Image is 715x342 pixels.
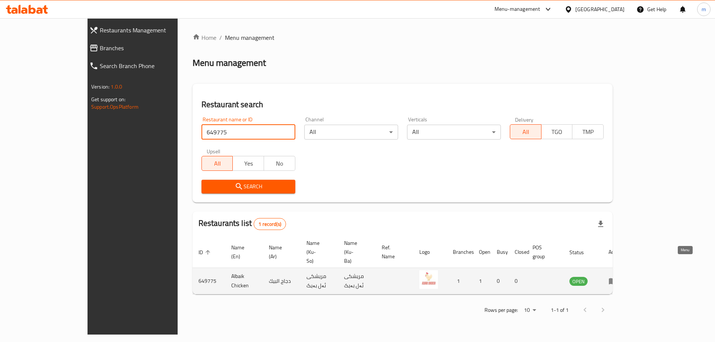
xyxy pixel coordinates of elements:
[510,124,541,139] button: All
[533,243,554,261] span: POS group
[236,158,261,169] span: Yes
[575,127,601,137] span: TMP
[419,270,438,289] img: Albaik Chicken
[544,127,570,137] span: TGO
[301,268,338,294] td: مریشکی ئەل بەیک
[91,82,109,92] span: Version:
[575,5,625,13] div: [GEOGRAPHIC_DATA]
[207,182,289,191] span: Search
[338,268,376,294] td: مریشکی ئەل بەیک
[263,268,301,294] td: دجاج البيك
[592,215,610,233] div: Export file
[269,243,292,261] span: Name (Ar)
[382,243,404,261] span: Ref. Name
[702,5,706,13] span: m
[91,102,139,112] a: Support.OpsPlatform
[100,26,201,35] span: Restaurants Management
[219,33,222,42] li: /
[306,239,329,265] span: Name (Ku-So)
[491,236,509,268] th: Busy
[447,236,473,268] th: Branches
[91,95,125,104] span: Get support on:
[551,306,569,315] p: 1-1 of 1
[201,99,604,110] h2: Restaurant search
[201,180,295,194] button: Search
[495,5,540,14] div: Menu-management
[264,156,295,171] button: No
[509,236,527,268] th: Closed
[83,57,207,75] a: Search Branch Phone
[572,124,604,139] button: TMP
[304,125,398,140] div: All
[231,243,254,261] span: Name (En)
[541,124,573,139] button: TGO
[521,305,539,316] div: Rows per page:
[83,39,207,57] a: Branches
[407,125,501,140] div: All
[473,236,491,268] th: Open
[509,268,527,294] td: 0
[473,268,491,294] td: 1
[83,21,207,39] a: Restaurants Management
[193,57,266,69] h2: Menu management
[569,277,588,286] div: OPEN
[193,33,613,42] nav: breadcrumb
[232,156,264,171] button: Yes
[569,277,588,286] span: OPEN
[491,268,509,294] td: 0
[225,268,263,294] td: Albaik Chicken
[225,33,274,42] span: Menu management
[193,268,225,294] td: 649775
[198,248,213,257] span: ID
[205,158,230,169] span: All
[484,306,518,315] p: Rows per page:
[267,158,292,169] span: No
[447,268,473,294] td: 1
[254,221,286,228] span: 1 record(s)
[207,148,220,154] label: Upsell
[603,236,628,268] th: Action
[201,156,233,171] button: All
[201,125,295,140] input: Search for restaurant name or ID..
[193,236,628,294] table: enhanced table
[100,44,201,52] span: Branches
[515,117,534,122] label: Delivery
[413,236,447,268] th: Logo
[569,248,594,257] span: Status
[513,127,538,137] span: All
[198,218,286,230] h2: Restaurants list
[100,61,201,70] span: Search Branch Phone
[111,82,122,92] span: 1.0.0
[254,218,286,230] div: Total records count
[344,239,367,265] span: Name (Ku-Ba)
